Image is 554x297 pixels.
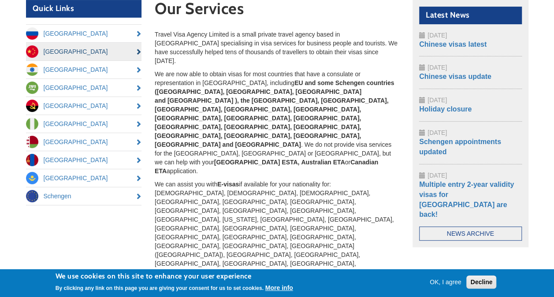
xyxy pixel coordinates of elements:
p: By clicking any link on this page you are giving your consent for us to set cookies. [56,285,264,291]
a: Chinese visas latest [419,41,487,48]
button: OK, I agree [426,278,465,286]
span: [DATE] [428,172,447,179]
strong: ESTA, [282,159,299,166]
span: [DATE] [428,129,447,136]
button: More info [265,283,293,292]
a: [GEOGRAPHIC_DATA] [26,115,142,133]
a: [GEOGRAPHIC_DATA] [26,133,142,151]
a: Holiday closure [419,105,472,113]
span: [DATE] [428,32,447,39]
a: Chinese visas update [419,73,491,80]
a: Multiple entry 2-year validity visas for [GEOGRAPHIC_DATA] are back! [419,181,514,219]
h2: Latest News [419,7,522,24]
strong: [GEOGRAPHIC_DATA] [214,159,280,166]
a: [GEOGRAPHIC_DATA] [26,151,142,169]
a: [GEOGRAPHIC_DATA] [26,43,142,60]
a: [GEOGRAPHIC_DATA] [26,169,142,187]
a: [GEOGRAPHIC_DATA] [26,97,142,115]
button: Decline [466,275,496,289]
p: Travel Visa Agency Limited is a small private travel agency based in [GEOGRAPHIC_DATA] specialisi... [155,30,399,65]
p: We are now able to obtain visas for most countries that have a consulate or representation in [GE... [155,70,399,175]
strong: Australian ETA [301,159,345,166]
p: We can assist you with if available for your nationality for: [DEMOGRAPHIC_DATA], [DEMOGRAPHIC_DA... [155,180,399,294]
a: [GEOGRAPHIC_DATA] [26,61,142,78]
a: [GEOGRAPHIC_DATA] [26,79,142,97]
a: Schengen appointments updated [419,138,501,156]
strong: E-visas [217,181,239,188]
span: [DATE] [428,97,447,104]
span: [DATE] [428,64,447,71]
a: News Archive [419,226,522,241]
h2: We use cookies on this site to enhance your user experience [56,271,293,281]
a: [GEOGRAPHIC_DATA] [26,25,142,42]
a: Schengen [26,187,142,205]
